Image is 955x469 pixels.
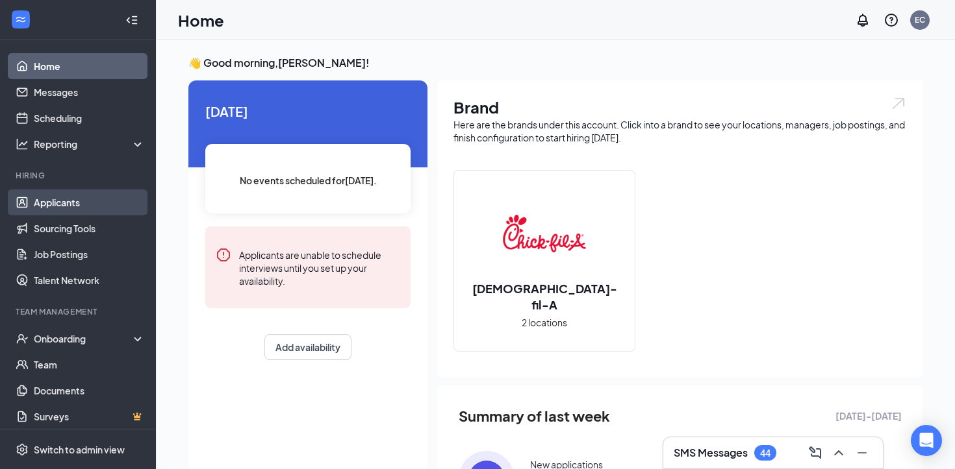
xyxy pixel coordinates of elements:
h3: 👋 Good morning, [PERSON_NAME] ! [188,56,923,70]
button: ComposeMessage [805,442,826,463]
span: [DATE] [205,101,411,121]
a: Scheduling [34,105,145,131]
a: Messages [34,79,145,105]
div: Switch to admin view [34,443,125,456]
span: No events scheduled for [DATE] . [240,173,377,187]
h3: SMS Messages [674,446,748,460]
span: [DATE] - [DATE] [835,409,902,423]
span: 2 locations [522,315,567,330]
svg: Analysis [16,138,29,150]
a: Sourcing Tools [34,215,145,241]
a: Team [34,352,145,378]
span: Summary of last week [459,405,610,427]
a: Job Postings [34,241,145,267]
svg: Collapse [125,14,138,27]
div: EC [915,14,925,25]
a: SurveysCrown [34,403,145,429]
svg: UserCheck [16,332,29,345]
img: open.6027fd2a22e1237b5b06.svg [890,96,907,111]
svg: Settings [16,443,29,456]
div: Team Management [16,306,142,317]
button: Add availability [264,334,351,360]
svg: ComposeMessage [808,445,823,461]
div: Reporting [34,138,146,150]
div: Onboarding [34,332,134,345]
h1: Home [178,9,224,31]
a: Applicants [34,189,145,215]
button: ChevronUp [828,442,849,463]
a: Talent Network [34,267,145,293]
h1: Brand [453,96,907,118]
svg: QuestionInfo [884,12,899,28]
svg: ChevronUp [831,445,847,461]
a: Home [34,53,145,79]
h2: [DEMOGRAPHIC_DATA]-fil-A [454,280,635,313]
div: Applicants are unable to schedule interviews until you set up your availability. [239,247,400,287]
svg: Error [216,247,231,263]
svg: WorkstreamLogo [14,13,27,26]
div: 44 [760,448,770,459]
img: Chick-fil-A [503,192,586,275]
svg: Minimize [854,445,870,461]
a: Documents [34,378,145,403]
svg: Notifications [855,12,871,28]
div: Hiring [16,170,142,181]
div: Open Intercom Messenger [911,425,942,456]
button: Minimize [852,442,872,463]
div: Here are the brands under this account. Click into a brand to see your locations, managers, job p... [453,118,907,144]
